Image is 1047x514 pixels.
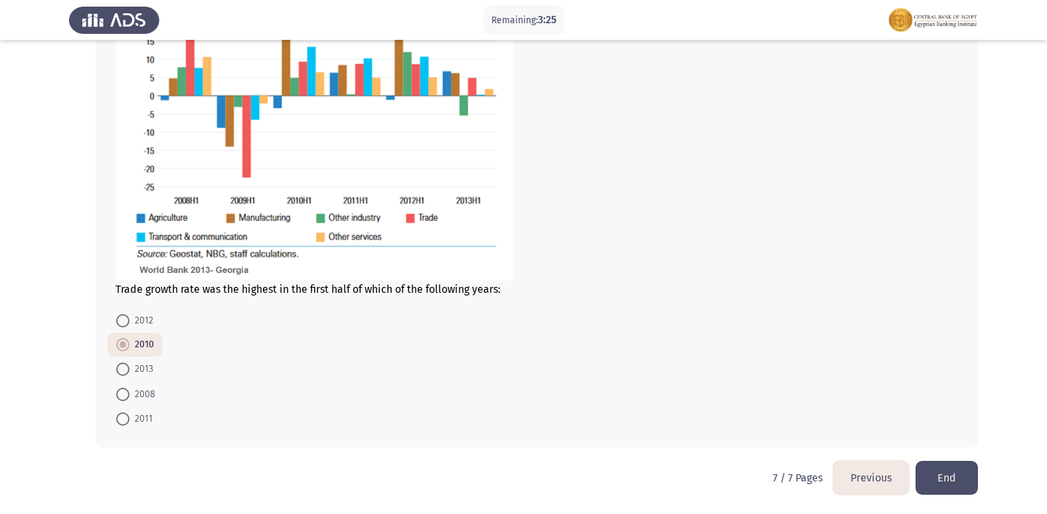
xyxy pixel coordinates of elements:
span: Trade growth rate was the highest in the first half of which of the following years: [116,283,501,296]
span: 3:25 [538,13,556,26]
button: load previous page [833,461,909,495]
p: Remaining: [491,12,556,29]
button: end assessment [916,461,978,495]
span: 2012 [129,313,153,329]
span: 2013 [129,361,153,377]
span: 2008 [129,386,155,402]
img: Assessment logo of EBI Analytical Thinking FOCUS Assessment EN [888,1,978,39]
span: 2010 [129,337,154,353]
p: 7 / 7 Pages [773,471,823,484]
span: 2011 [129,411,153,427]
img: Assess Talent Management logo [69,1,159,39]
